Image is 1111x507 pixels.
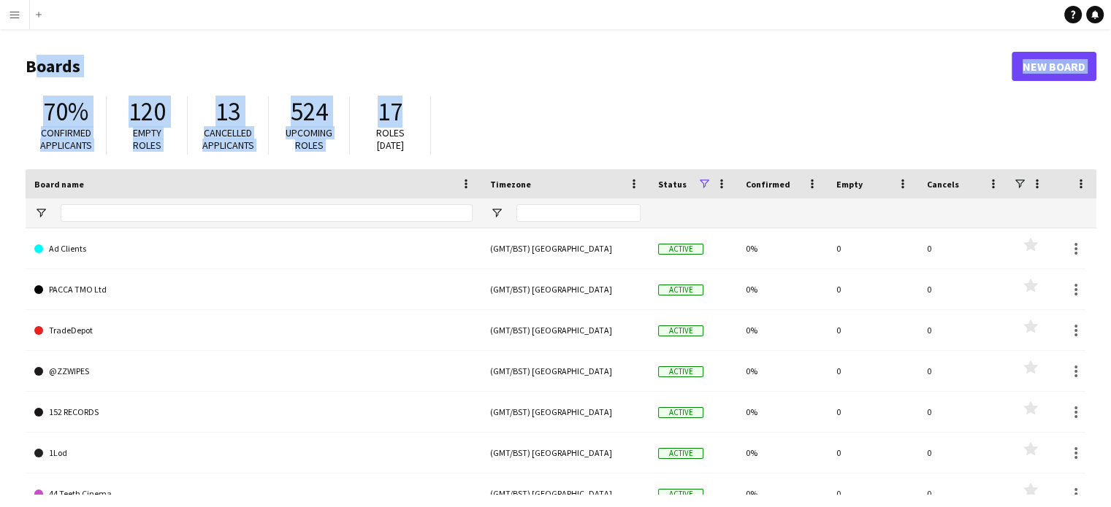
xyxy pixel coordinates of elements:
div: 0% [737,433,828,473]
span: Active [658,244,703,255]
a: TradeDepot [34,310,473,351]
span: 17 [378,96,402,128]
div: (GMT/BST) [GEOGRAPHIC_DATA] [481,433,649,473]
span: 70% [43,96,88,128]
a: PACCA TMO Ltd [34,269,473,310]
div: 0 [918,351,1009,391]
div: 0 [918,310,1009,350]
span: Active [658,285,703,295]
span: Timezone [490,179,531,190]
span: Cancels [927,179,959,190]
div: 0 [828,392,918,432]
div: 0 [828,228,918,268]
span: Cancelled applicants [202,126,254,152]
div: 0% [737,351,828,391]
span: Active [658,448,703,459]
div: 0 [918,433,1009,473]
span: Confirmed [746,179,790,190]
a: @ZZWIPES [34,351,473,392]
span: Board name [34,179,84,190]
span: Empty [836,179,863,190]
div: 0% [737,228,828,268]
a: Ad Clients [34,228,473,269]
span: 120 [129,96,166,128]
div: (GMT/BST) [GEOGRAPHIC_DATA] [481,392,649,432]
div: 0% [737,392,828,432]
span: Active [658,325,703,336]
div: 0 [918,392,1009,432]
div: (GMT/BST) [GEOGRAPHIC_DATA] [481,351,649,391]
a: 1Lod [34,433,473,473]
span: Roles [DATE] [376,126,405,152]
div: 0 [918,269,1009,309]
div: 0% [737,269,828,309]
span: Active [658,407,703,418]
div: (GMT/BST) [GEOGRAPHIC_DATA] [481,228,649,268]
input: Timezone Filter Input [516,204,641,222]
span: Empty roles [133,126,161,152]
span: 13 [215,96,240,128]
h1: Boards [26,55,1012,77]
span: Active [658,366,703,377]
div: 0 [828,433,918,473]
span: Active [658,489,703,500]
div: 0 [828,269,918,309]
a: 152 RECORDS [34,392,473,433]
span: Status [658,179,687,190]
button: Open Filter Menu [490,206,503,220]
input: Board name Filter Input [61,204,473,222]
div: 0 [828,351,918,391]
div: (GMT/BST) [GEOGRAPHIC_DATA] [481,310,649,350]
div: (GMT/BST) [GEOGRAPHIC_DATA] [481,269,649,309]
button: Open Filter Menu [34,206,47,220]
div: 0% [737,310,828,350]
span: Confirmed applicants [40,126,92,152]
div: 0 [918,228,1009,268]
a: New Board [1012,52,1096,81]
span: Upcoming roles [286,126,332,152]
span: 524 [291,96,328,128]
div: 0 [828,310,918,350]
